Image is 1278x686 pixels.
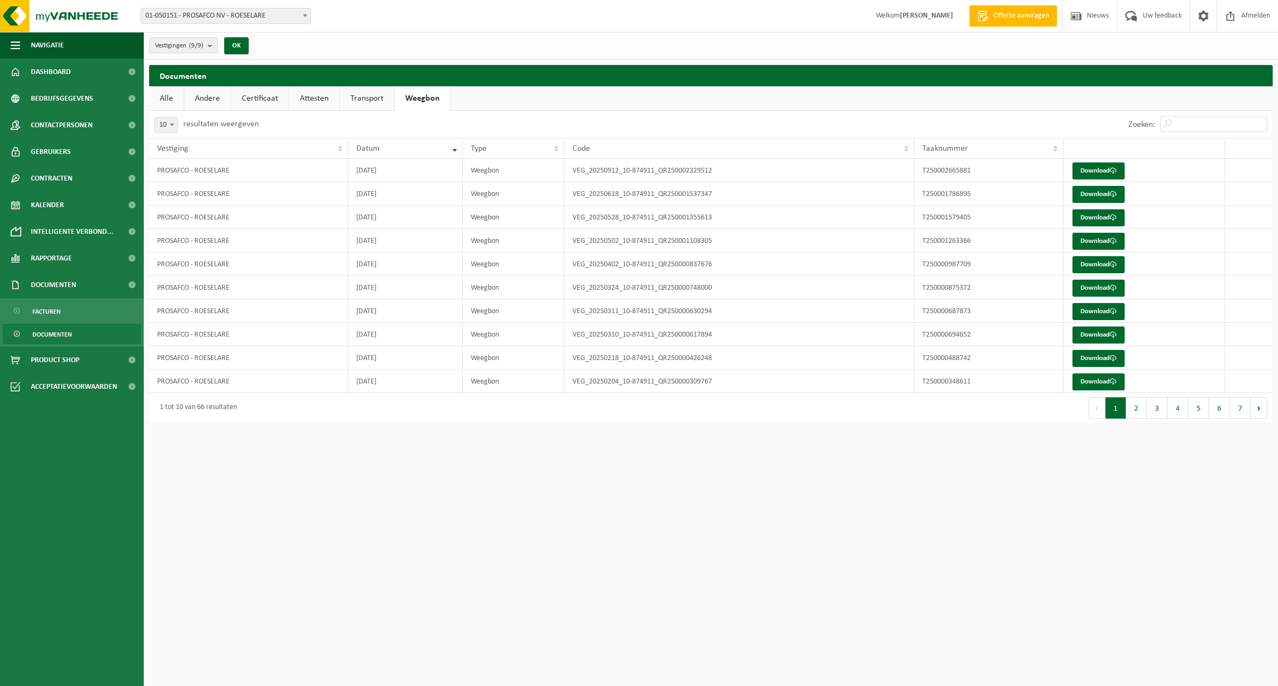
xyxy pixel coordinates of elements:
[922,144,968,153] span: Taaknummer
[914,159,1064,182] td: T250002665881
[348,346,463,370] td: [DATE]
[3,301,141,321] a: Facturen
[1168,397,1189,419] button: 4
[1105,397,1126,419] button: 1
[463,159,564,182] td: Weegbon
[991,11,1052,21] span: Offerte aanvragen
[1072,162,1125,179] a: Download
[1072,326,1125,344] a: Download
[157,144,189,153] span: Vestiging
[31,347,79,373] span: Product Shop
[184,86,231,111] a: Andere
[564,370,914,393] td: VEG_20250204_10-874911_QR250000309767
[348,370,463,393] td: [DATE]
[395,86,450,111] a: Weegbon
[463,276,564,299] td: Weegbon
[564,159,914,182] td: VEG_20250912_10-874911_QR250002329512
[1072,373,1125,390] a: Download
[1230,397,1251,419] button: 7
[463,206,564,229] td: Weegbon
[914,323,1064,346] td: T250000694652
[1088,397,1105,419] button: Previous
[1072,350,1125,367] a: Download
[348,252,463,276] td: [DATE]
[189,42,203,49] count: (9/9)
[141,9,310,23] span: 01-050151 - PROSAFCO NV - ROESELARE
[231,86,289,111] a: Certificaat
[348,276,463,299] td: [DATE]
[1072,209,1125,226] a: Download
[564,276,914,299] td: VEG_20250324_10-874911_QR250000748000
[31,59,71,85] span: Dashboard
[471,144,487,153] span: Type
[149,299,348,323] td: PROSAFCO - ROESELARE
[914,299,1064,323] td: T250000687873
[969,5,1057,27] a: Offerte aanvragen
[348,323,463,346] td: [DATE]
[572,144,590,153] span: Code
[149,229,348,252] td: PROSAFCO - ROESELARE
[348,159,463,182] td: [DATE]
[463,182,564,206] td: Weegbon
[154,398,237,418] div: 1 tot 10 van 66 resultaten
[914,252,1064,276] td: T250000987709
[914,276,1064,299] td: T250000875372
[1189,397,1209,419] button: 5
[348,182,463,206] td: [DATE]
[149,346,348,370] td: PROSAFCO - ROESELARE
[564,323,914,346] td: VEG_20250310_10-874911_QR250000617894
[155,118,177,133] span: 10
[463,370,564,393] td: Weegbon
[1072,256,1125,273] a: Download
[900,12,953,20] strong: [PERSON_NAME]
[564,182,914,206] td: VEG_20250618_10-874911_QR250001537347
[340,86,394,111] a: Transport
[149,182,348,206] td: PROSAFCO - ROESELARE
[463,299,564,323] td: Weegbon
[463,323,564,346] td: Weegbon
[31,165,72,192] span: Contracten
[1072,280,1125,297] a: Download
[141,8,311,24] span: 01-050151 - PROSAFCO NV - ROESELARE
[914,370,1064,393] td: T250000348611
[31,245,72,272] span: Rapportage
[564,299,914,323] td: VEG_20250311_10-874911_QR250000630294
[224,37,249,54] button: OK
[348,229,463,252] td: [DATE]
[154,117,178,133] span: 10
[31,85,93,112] span: Bedrijfsgegevens
[564,346,914,370] td: VEG_20250218_10-874911_QR250000426248
[149,370,348,393] td: PROSAFCO - ROESELARE
[1072,233,1125,250] a: Download
[914,206,1064,229] td: T250001579405
[348,299,463,323] td: [DATE]
[914,346,1064,370] td: T250000488742
[31,32,64,59] span: Navigatie
[155,38,203,54] span: Vestigingen
[1072,303,1125,320] a: Download
[463,346,564,370] td: Weegbon
[1147,397,1168,419] button: 3
[149,37,218,53] button: Vestigingen(9/9)
[31,218,113,245] span: Intelligente verbond...
[149,86,184,111] a: Alle
[3,324,141,344] a: Documenten
[149,276,348,299] td: PROSAFCO - ROESELARE
[463,252,564,276] td: Weegbon
[356,144,380,153] span: Datum
[31,112,93,138] span: Contactpersonen
[32,301,61,322] span: Facturen
[31,192,64,218] span: Kalender
[564,206,914,229] td: VEG_20250528_10-874911_QR250001355613
[564,229,914,252] td: VEG_20250502_10-874911_QR250001108305
[1128,120,1155,129] label: Zoeken:
[1209,397,1230,419] button: 6
[31,138,71,165] span: Gebruikers
[149,159,348,182] td: PROSAFCO - ROESELARE
[1072,186,1125,203] a: Download
[149,65,1273,86] h2: Documenten
[1251,397,1267,419] button: Next
[149,323,348,346] td: PROSAFCO - ROESELARE
[149,206,348,229] td: PROSAFCO - ROESELARE
[564,252,914,276] td: VEG_20250402_10-874911_QR250000837676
